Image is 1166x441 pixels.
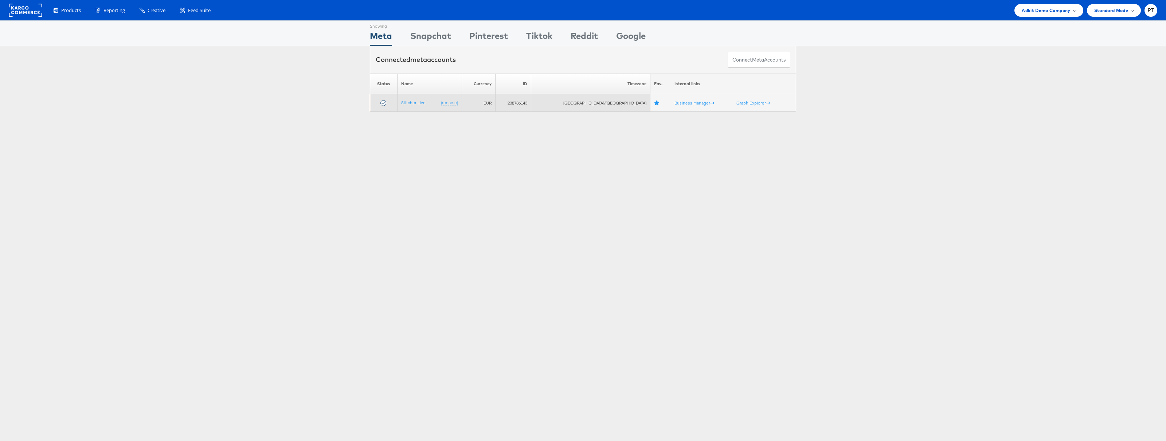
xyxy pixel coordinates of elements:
span: Adkit Demo Company [1022,7,1070,14]
div: Reddit [571,29,598,46]
span: meta [410,55,427,64]
div: Google [616,29,646,46]
td: [GEOGRAPHIC_DATA]/[GEOGRAPHIC_DATA] [531,94,650,112]
span: Creative [148,7,165,14]
span: Standard Mode [1094,7,1128,14]
div: Pinterest [469,29,508,46]
a: Stitcher Live [401,100,426,105]
th: Timezone [531,74,650,94]
div: Showing [370,21,392,29]
th: Currency [462,74,495,94]
div: Snapchat [410,29,451,46]
div: Meta [370,29,392,46]
th: Status [370,74,398,94]
span: Reporting [103,7,125,14]
div: Connected accounts [376,55,456,64]
span: Products [61,7,81,14]
a: Business Manager [674,100,714,106]
span: PT [1148,8,1154,13]
th: ID [495,74,531,94]
button: ConnectmetaAccounts [728,52,790,68]
a: (rename) [441,100,458,106]
span: meta [752,56,764,63]
td: 238786143 [495,94,531,112]
div: Tiktok [526,29,552,46]
a: Graph Explorer [736,100,770,106]
td: EUR [462,94,495,112]
th: Name [397,74,462,94]
span: Feed Suite [188,7,211,14]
